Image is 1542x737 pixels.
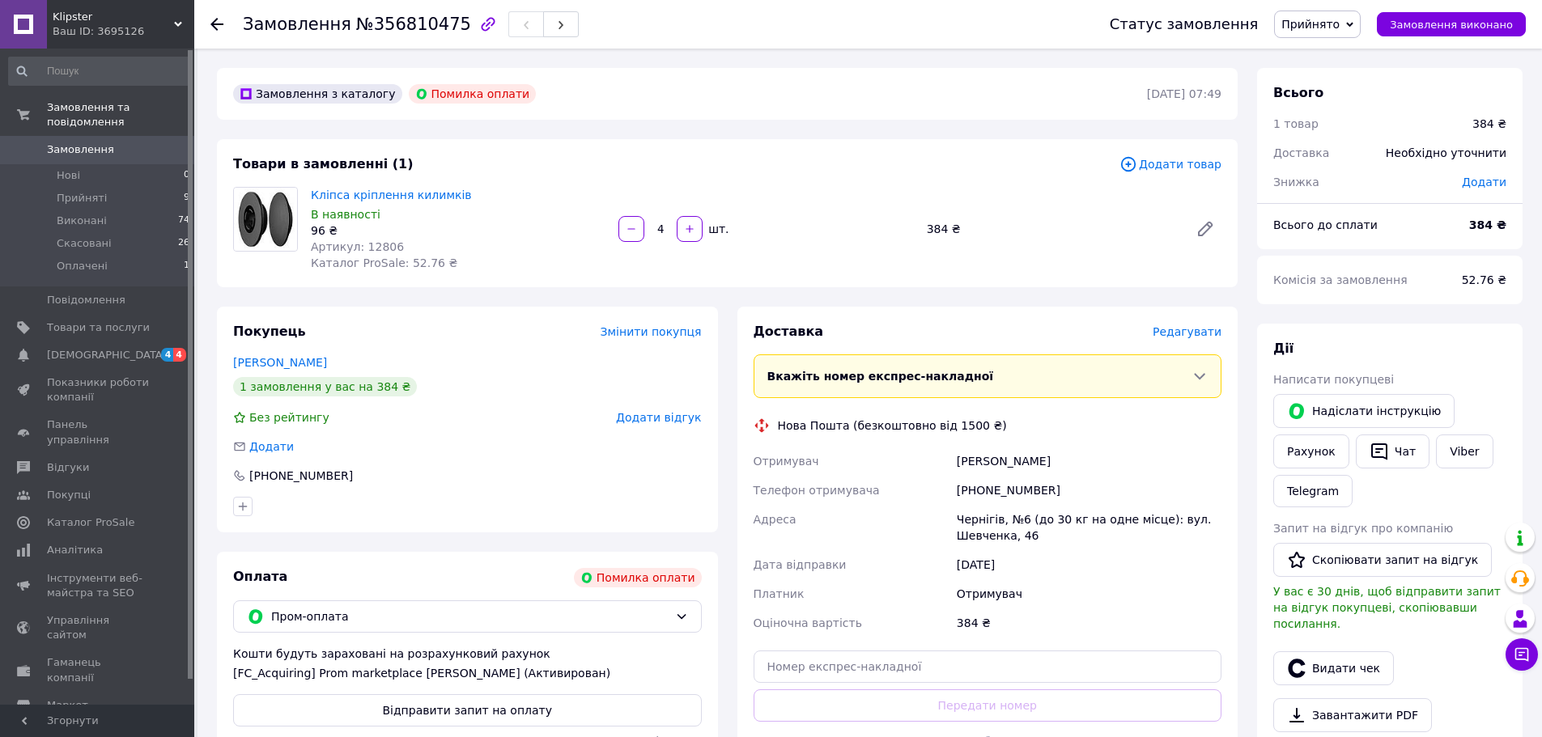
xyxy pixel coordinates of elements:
[47,698,88,713] span: Маркет
[1273,543,1492,577] button: Скопіювати запит на відгук
[954,505,1225,550] div: Чернігів, №6 (до 30 кг на одне місце): вул. Шевченка, 46
[184,259,189,273] span: 1
[173,348,186,362] span: 4
[1273,522,1453,535] span: Запит на відгук про компанію
[234,188,297,251] img: Кліпса кріплення килимків
[1273,117,1319,130] span: 1 товар
[774,417,1011,434] div: Нова Пошта (безкоштовно від 1500 ₴)
[1469,218,1506,231] b: 384 ₴
[271,608,669,625] span: Пром-оплата
[754,587,805,600] span: Платник
[754,484,880,497] span: Телефон отримувача
[1110,16,1259,32] div: Статус замовлення
[754,558,847,571] span: Дата відправки
[1273,146,1329,159] span: Доставка
[233,324,306,339] span: Покупець
[233,377,417,396] div: 1 замовлення у вас на 384 ₴
[1390,19,1513,31] span: Замовлення виконано
[47,543,103,557] span: Аналітика
[178,236,189,251] span: 26
[954,608,1225,637] div: 384 ₴
[311,256,457,269] span: Каталог ProSale: 52.76 ₴
[1189,213,1221,245] a: Редагувати
[233,156,414,172] span: Товари в замовленні (1)
[409,84,537,104] div: Помилка оплати
[311,240,404,253] span: Артикул: 12806
[47,571,150,600] span: Інструменти веб-майстра та SEO
[233,646,702,681] div: Кошти будуть зараховані на розрахунковий рахунок
[161,348,174,362] span: 4
[47,100,194,129] span: Замовлення та повідомлення
[47,460,89,475] span: Відгуки
[248,468,355,484] div: [PHONE_NUMBER]
[184,191,189,205] span: 9
[47,320,150,335] span: Товари та послуги
[954,476,1225,505] div: [PHONE_NUMBER]
[233,356,327,369] a: [PERSON_NAME]
[1281,18,1340,31] span: Прийнято
[184,168,189,183] span: 0
[57,168,80,183] span: Нові
[954,447,1225,476] div: [PERSON_NAME]
[1462,273,1506,286] span: 52.76 ₴
[233,84,402,104] div: Замовлення з каталогу
[47,488,91,502] span: Покупці
[954,550,1225,579] div: [DATE]
[1273,373,1394,386] span: Написати покупцеві
[1273,651,1394,685] button: Видати чек
[1273,273,1408,286] span: Комісія за замовлення
[311,222,605,239] div: 96 ₴
[754,455,819,468] span: Отримувач
[1377,12,1526,36] button: Замовлення виконано
[249,411,329,424] span: Без рейтингу
[767,370,994,383] span: Вкажіть номер експрес-накладної
[1273,218,1378,231] span: Всього до сплати
[616,411,701,424] span: Додати відгук
[47,655,150,684] span: Гаманець компанії
[311,208,380,221] span: В наявності
[249,440,294,453] span: Додати
[1273,698,1432,732] a: Завантажити PDF
[53,10,174,24] span: Klipster
[47,417,150,447] span: Панель управління
[47,515,134,530] span: Каталог ProSale
[1436,434,1493,468] a: Viber
[954,579,1225,608] div: Отримувач
[1273,85,1323,100] span: Всього
[233,694,702,726] button: Відправити запит на оплату
[1273,434,1349,468] button: Рахунок
[8,57,191,86] input: Пошук
[1506,638,1538,671] button: Чат з покупцем
[1376,135,1516,171] div: Необхідно уточнити
[754,513,796,526] span: Адреса
[1273,585,1501,630] span: У вас є 30 днів, щоб відправити запит на відгук покупцеві, скопіювавши посилання.
[47,375,150,405] span: Показники роботи компанії
[53,24,194,39] div: Ваш ID: 3695126
[243,15,351,34] span: Замовлення
[1153,325,1221,338] span: Редагувати
[47,142,114,157] span: Замовлення
[920,218,1183,240] div: 384 ₴
[1119,155,1221,173] span: Додати товар
[57,236,112,251] span: Скасовані
[754,616,862,629] span: Оціночна вартість
[356,15,471,34] span: №356810475
[1356,434,1429,468] button: Чат
[1273,176,1319,188] span: Знижка
[704,221,730,237] div: шт.
[233,665,702,681] div: [FC_Acquiring] Prom marketplace [PERSON_NAME] (Активирован)
[57,191,107,205] span: Прийняті
[1147,87,1221,100] time: [DATE] 07:49
[1273,475,1353,507] a: Telegram
[47,348,167,362] span: [DEMOGRAPHIC_DATA]
[1273,394,1455,428] button: Надіслати інструкцію
[233,569,287,584] span: Оплата
[754,650,1222,683] input: Номер експрес-накладної
[754,324,824,339] span: Доставка
[47,613,150,642] span: Управління сайтом
[1462,176,1506,188] span: Додати
[601,325,702,338] span: Змінити покупця
[57,259,108,273] span: Оплачені
[574,568,702,587] div: Помилка оплати
[178,214,189,228] span: 74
